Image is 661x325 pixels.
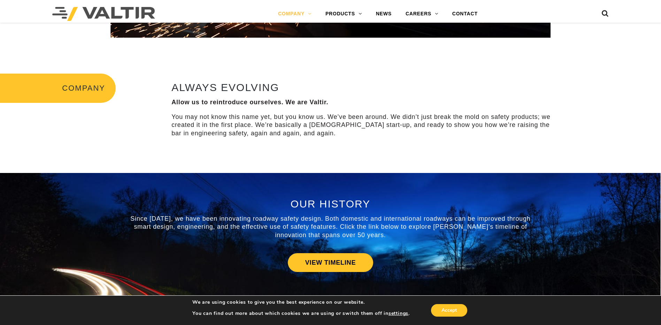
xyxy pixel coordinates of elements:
[431,304,467,317] button: Accept
[445,7,485,21] a: CONTACT
[192,310,410,317] p: You can find out more about which cookies we are using or switch them off in .
[291,198,370,210] span: OUR HISTORY
[369,7,399,21] a: NEWS
[318,7,369,21] a: PRODUCTS
[52,7,155,21] img: Valtir
[171,113,555,137] p: You may not know this name yet, but you know us. We’ve been around. We didn’t just break the mold...
[171,82,555,93] h2: ALWAYS EVOLVING
[192,299,410,305] p: We are using cookies to give you the best experience on our website.
[288,253,373,272] a: VIEW TIMELINE
[130,215,530,239] span: Since [DATE], we have been innovating roadway safety design. Both domestic and international road...
[171,99,328,106] strong: Allow us to reintroduce ourselves. We are Valtir.
[389,310,408,317] button: settings
[271,7,318,21] a: COMPANY
[399,7,445,21] a: CAREERS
